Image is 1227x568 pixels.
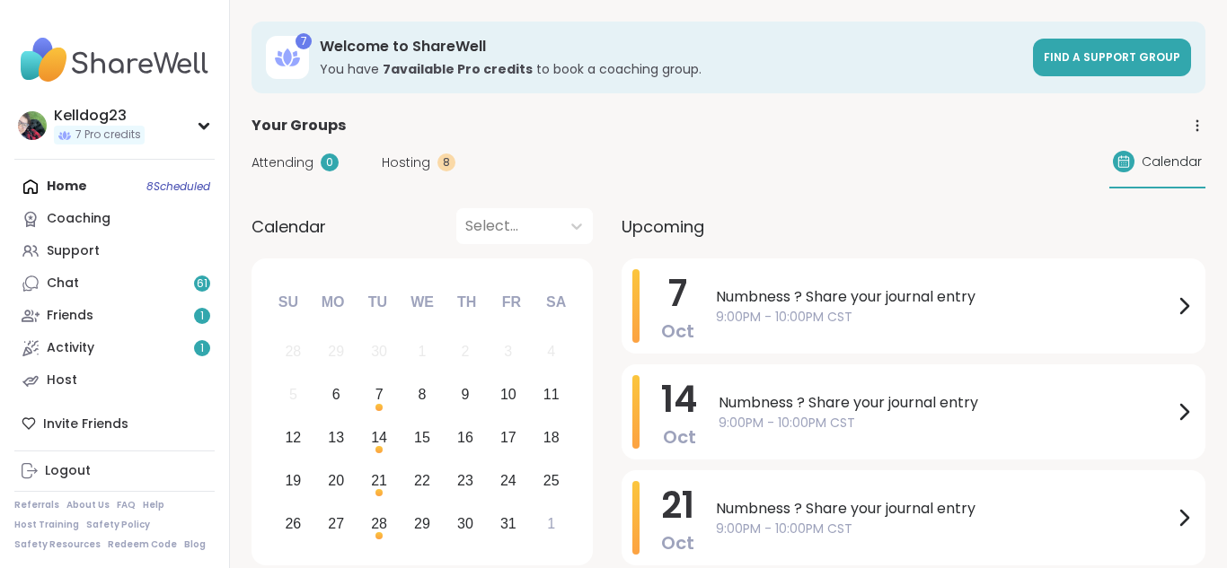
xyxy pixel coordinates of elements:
div: Choose Tuesday, October 7th, 2025 [360,376,399,415]
a: Activity1 [14,332,215,364]
a: Chat61 [14,267,215,300]
div: Choose Sunday, October 12th, 2025 [274,419,313,458]
div: Choose Monday, October 20th, 2025 [317,461,356,500]
div: Choose Friday, October 31st, 2025 [489,504,527,543]
div: Mo [313,283,352,322]
h3: You have to book a coaching group. [320,60,1022,78]
div: Host [47,371,77,389]
a: Safety Policy [86,519,150,531]
span: 7 [668,268,687,319]
div: 8 [437,153,455,171]
a: Support [14,235,215,267]
span: 14 [661,374,697,424]
div: Choose Thursday, October 16th, 2025 [446,419,485,458]
span: 21 [661,480,694,530]
div: Choose Monday, October 13th, 2025 [317,419,356,458]
div: Su [269,283,308,322]
span: Calendar [252,214,326,239]
div: Invite Friends [14,407,215,440]
span: 9:00PM - 10:00PM CST [716,308,1173,327]
a: Friends1 [14,300,215,332]
div: 23 [457,468,473,493]
div: Choose Sunday, October 19th, 2025 [274,461,313,500]
div: Choose Sunday, October 26th, 2025 [274,504,313,543]
a: Safety Resources [14,538,101,551]
b: 7 available Pro credit s [383,60,533,78]
div: 24 [500,468,516,493]
a: Coaching [14,203,215,235]
div: 26 [285,511,301,536]
div: month 2025-10 [271,330,572,545]
div: Choose Monday, October 27th, 2025 [317,504,356,543]
a: Find a support group [1033,39,1191,76]
div: 20 [328,468,344,493]
div: Choose Wednesday, October 29th, 2025 [403,504,442,543]
div: Not available Tuesday, September 30th, 2025 [360,333,399,371]
span: Numbness ? Share your journal entry [716,498,1173,520]
div: 7 [375,382,384,406]
div: Choose Tuesday, October 21st, 2025 [360,461,399,500]
span: Oct [661,530,694,555]
span: 61 [197,276,207,292]
a: Help [143,499,164,511]
div: 31 [500,511,516,536]
div: Choose Wednesday, October 22nd, 2025 [403,461,442,500]
span: Upcoming [622,214,704,239]
span: Hosting [382,153,430,172]
a: Host [14,364,215,397]
div: Not available Thursday, October 2nd, 2025 [446,333,485,371]
div: 28 [371,511,387,536]
div: 8 [419,382,427,406]
span: Oct [663,424,696,450]
div: 10 [500,382,516,406]
div: Kelldog23 [54,106,145,126]
span: Calendar [1142,153,1202,171]
div: Not available Monday, September 29th, 2025 [317,333,356,371]
div: Logout [45,462,91,480]
a: FAQ [117,499,136,511]
div: 2 [461,339,469,363]
div: 13 [328,425,344,450]
div: 1 [419,339,427,363]
div: 16 [457,425,473,450]
span: Oct [661,319,694,344]
div: Not available Saturday, October 4th, 2025 [532,333,570,371]
span: Numbness ? Share your journal entry [716,286,1173,308]
div: 15 [414,425,430,450]
div: 29 [328,339,344,363]
div: 27 [328,511,344,536]
div: 19 [285,468,301,493]
div: Tu [358,283,397,322]
div: Sa [536,283,576,322]
div: Fr [491,283,531,322]
div: Not available Friday, October 3rd, 2025 [489,333,527,371]
div: Choose Thursday, October 9th, 2025 [446,376,485,415]
div: Choose Tuesday, October 28th, 2025 [360,504,399,543]
a: About Us [66,499,110,511]
div: 22 [414,468,430,493]
div: Choose Friday, October 10th, 2025 [489,376,527,415]
div: Th [447,283,487,322]
div: Choose Wednesday, October 15th, 2025 [403,419,442,458]
span: 9:00PM - 10:00PM CST [719,414,1173,433]
div: 4 [547,339,555,363]
div: Choose Monday, October 6th, 2025 [317,376,356,415]
div: Choose Saturday, October 11th, 2025 [532,376,570,415]
div: 25 [543,468,560,493]
div: Choose Saturday, October 25th, 2025 [532,461,570,500]
div: 11 [543,382,560,406]
a: Logout [14,455,215,487]
div: Choose Friday, October 24th, 2025 [489,461,527,500]
div: 30 [457,511,473,536]
div: Activity [47,339,94,357]
div: 0 [321,153,339,171]
span: 9:00PM - 10:00PM CST [716,520,1173,538]
div: Choose Tuesday, October 14th, 2025 [360,419,399,458]
div: Choose Friday, October 17th, 2025 [489,419,527,458]
a: Blog [184,538,206,551]
div: Not available Sunday, September 28th, 2025 [274,333,313,371]
h3: Welcome to ShareWell [320,37,1022,57]
div: 17 [500,425,516,450]
span: Attending [252,153,313,172]
a: Referrals [14,499,59,511]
